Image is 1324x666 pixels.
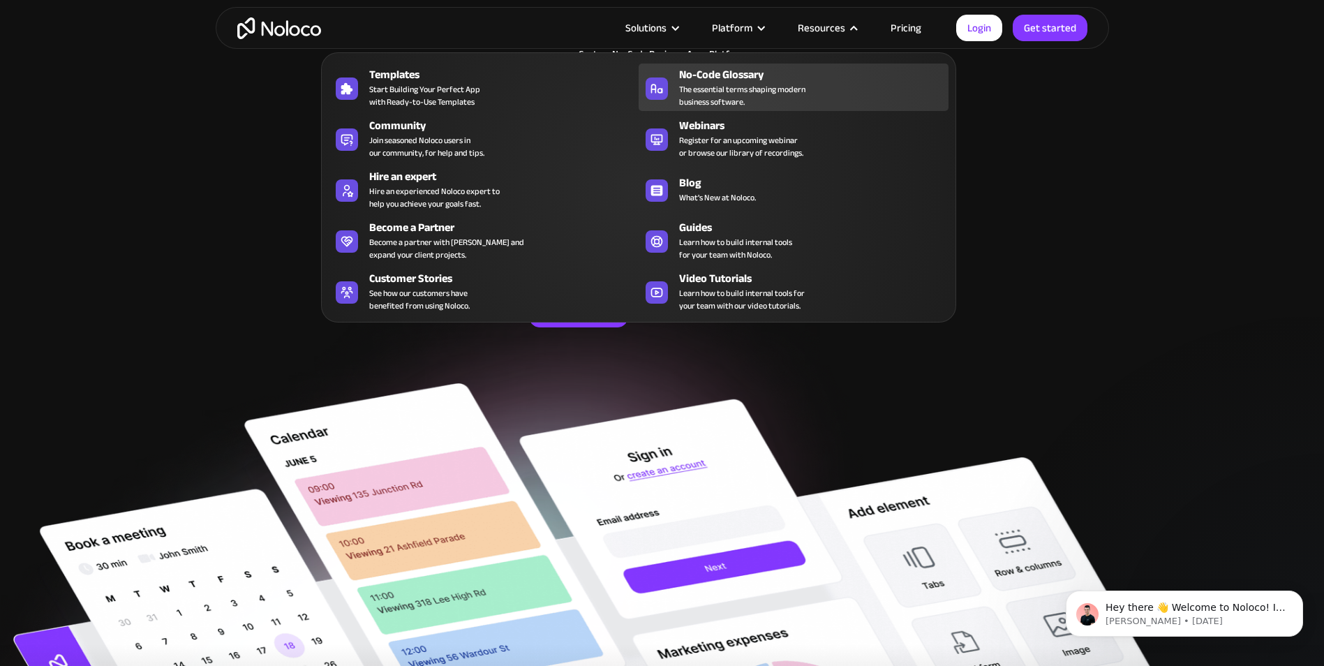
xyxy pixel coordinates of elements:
[369,83,480,108] span: Start Building Your Perfect App with Ready-to-Use Templates
[329,165,639,213] a: Hire an expertHire an experienced Noloco expert tohelp you achieve your goals fast.
[369,287,470,312] span: See how our customers have benefited from using Noloco.
[329,114,639,162] a: CommunityJoin seasoned Noloco users inour community, for help and tips.
[679,175,955,191] div: Blog
[329,216,639,264] a: Become a PartnerBecome a partner with [PERSON_NAME] andexpand your client projects.
[712,19,752,37] div: Platform
[625,19,667,37] div: Solutions
[639,114,949,162] a: WebinarsRegister for an upcoming webinaror browse our library of recordings.
[369,236,524,261] div: Become a partner with [PERSON_NAME] and expand your client projects.
[956,15,1002,41] a: Login
[679,83,805,108] span: The essential terms shaping modern business software.
[321,33,956,323] nav: Resources
[369,185,500,210] div: Hire an experienced Noloco expert to help you achieve your goals fast.
[639,64,949,111] a: No-Code GlossaryThe essential terms shaping modernbusiness software.
[798,19,845,37] div: Resources
[679,191,756,204] span: What's New at Noloco.
[780,19,873,37] div: Resources
[369,168,645,185] div: Hire an expert
[639,267,949,315] a: Video TutorialsLearn how to build internal tools foryour team with our video tutorials.
[679,219,955,236] div: Guides
[679,66,955,83] div: No-Code Glossary
[679,270,955,287] div: Video Tutorials
[369,66,645,83] div: Templates
[230,74,1095,186] h2: Business Apps for Teams
[694,19,780,37] div: Platform
[369,117,645,134] div: Community
[369,134,484,159] span: Join seasoned Noloco users in our community, for help and tips.
[679,287,805,312] span: Learn how to build internal tools for your team with our video tutorials.
[369,270,645,287] div: Customer Stories
[329,267,639,315] a: Customer StoriesSee how our customers havebenefited from using Noloco.
[679,236,792,261] span: Learn how to build internal tools for your team with Noloco.
[679,134,803,159] span: Register for an upcoming webinar or browse our library of recordings.
[639,216,949,264] a: GuidesLearn how to build internal toolsfor your team with Noloco.
[329,64,639,111] a: TemplatesStart Building Your Perfect Appwith Ready-to-Use Templates
[873,19,939,37] a: Pricing
[1045,561,1324,659] iframe: Intercom notifications message
[237,17,321,39] a: home
[608,19,694,37] div: Solutions
[369,219,645,236] div: Become a Partner
[639,165,949,213] a: BlogWhat's New at Noloco.
[679,117,955,134] div: Webinars
[1013,15,1087,41] a: Get started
